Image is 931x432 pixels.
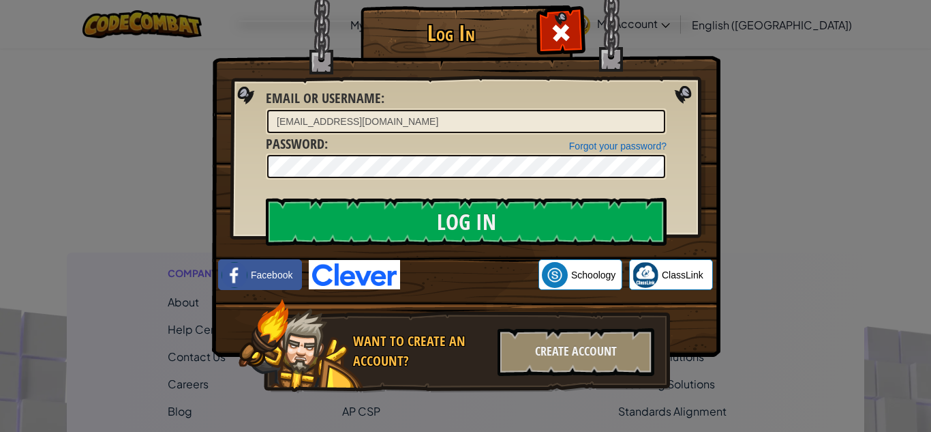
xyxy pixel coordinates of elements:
label: : [266,89,384,109]
label: : [266,134,328,154]
span: Schoology [571,268,615,282]
span: Password [266,134,324,153]
h1: Log In [364,21,538,45]
span: Email or Username [266,89,381,107]
span: ClassLink [662,268,703,282]
div: Create Account [498,328,654,376]
a: Forgot your password? [569,141,667,152]
input: Log In [266,198,667,246]
span: Facebook [251,268,292,282]
img: clever-logo-blue.png [309,260,400,289]
div: Want to create an account? [353,332,489,371]
img: classlink-logo-small.png [632,262,658,288]
img: schoology.png [542,262,568,288]
iframe: Sign in with Google Button [400,260,538,290]
img: facebook_small.png [222,262,247,288]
